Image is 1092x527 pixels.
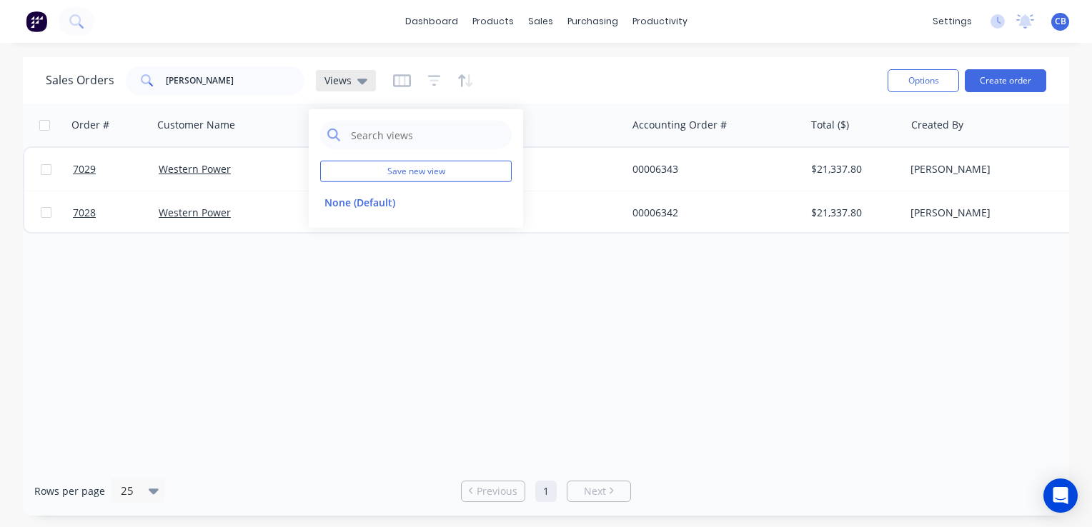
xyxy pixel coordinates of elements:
[73,206,96,220] span: 7028
[632,206,791,220] div: 00006342
[1055,15,1066,28] span: CB
[462,484,525,498] a: Previous page
[584,484,606,498] span: Next
[465,11,521,32] div: products
[455,162,613,176] div: MP205618 (2)
[925,11,979,32] div: settings
[632,162,791,176] div: 00006343
[324,73,352,88] span: Views
[910,162,1069,176] div: [PERSON_NAME]
[71,118,109,132] div: Order #
[632,118,727,132] div: Accounting Order #
[34,484,105,498] span: Rows per page
[159,206,231,219] a: Western Power
[535,481,557,502] a: Page 1 is your current page
[398,11,465,32] a: dashboard
[455,481,637,502] ul: Pagination
[625,11,695,32] div: productivity
[965,69,1046,92] button: Create order
[46,74,114,87] h1: Sales Orders
[73,162,96,176] span: 7029
[811,118,849,132] div: Total ($)
[157,118,235,132] div: Customer Name
[159,162,231,176] a: Western Power
[521,11,560,32] div: sales
[349,121,505,149] input: Search views
[911,118,963,132] div: Created By
[811,206,895,220] div: $21,337.80
[888,69,959,92] button: Options
[1043,478,1078,513] div: Open Intercom Messenger
[166,66,305,95] input: Search...
[320,194,483,210] button: None (Default)
[477,484,517,498] span: Previous
[26,11,47,32] img: Factory
[73,148,159,191] a: 7029
[567,484,630,498] a: Next page
[455,206,613,220] div: MP205618
[560,11,625,32] div: purchasing
[910,206,1069,220] div: [PERSON_NAME]
[811,162,895,176] div: $21,337.80
[73,191,159,234] a: 7028
[320,161,512,182] button: Save new view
